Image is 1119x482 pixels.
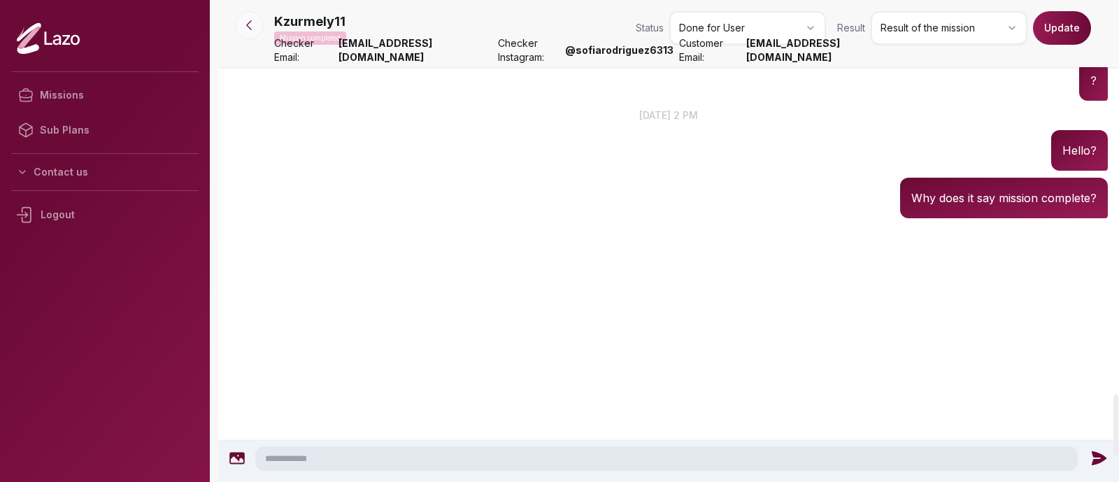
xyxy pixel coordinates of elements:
[837,21,865,35] span: Result
[11,197,199,233] div: Logout
[11,160,199,185] button: Contact us
[1062,141,1097,160] p: Hello?
[565,43,673,57] strong: @ sofiarodriguez6313
[746,36,901,64] strong: [EMAIL_ADDRESS][DOMAIN_NAME]
[1033,11,1091,45] button: Update
[911,189,1097,207] p: Why does it say mission complete?
[679,36,741,64] span: Customer Email:
[11,113,199,148] a: Sub Plans
[274,12,345,31] p: Kzurmely11
[274,31,346,45] p: Mission completed
[636,21,664,35] span: Status
[498,36,559,64] span: Checker Instagram:
[274,36,333,64] span: Checker Email:
[11,78,199,113] a: Missions
[338,36,493,64] strong: [EMAIL_ADDRESS][DOMAIN_NAME]
[218,108,1119,122] p: [DATE] 2 pm
[1090,71,1097,90] p: ?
